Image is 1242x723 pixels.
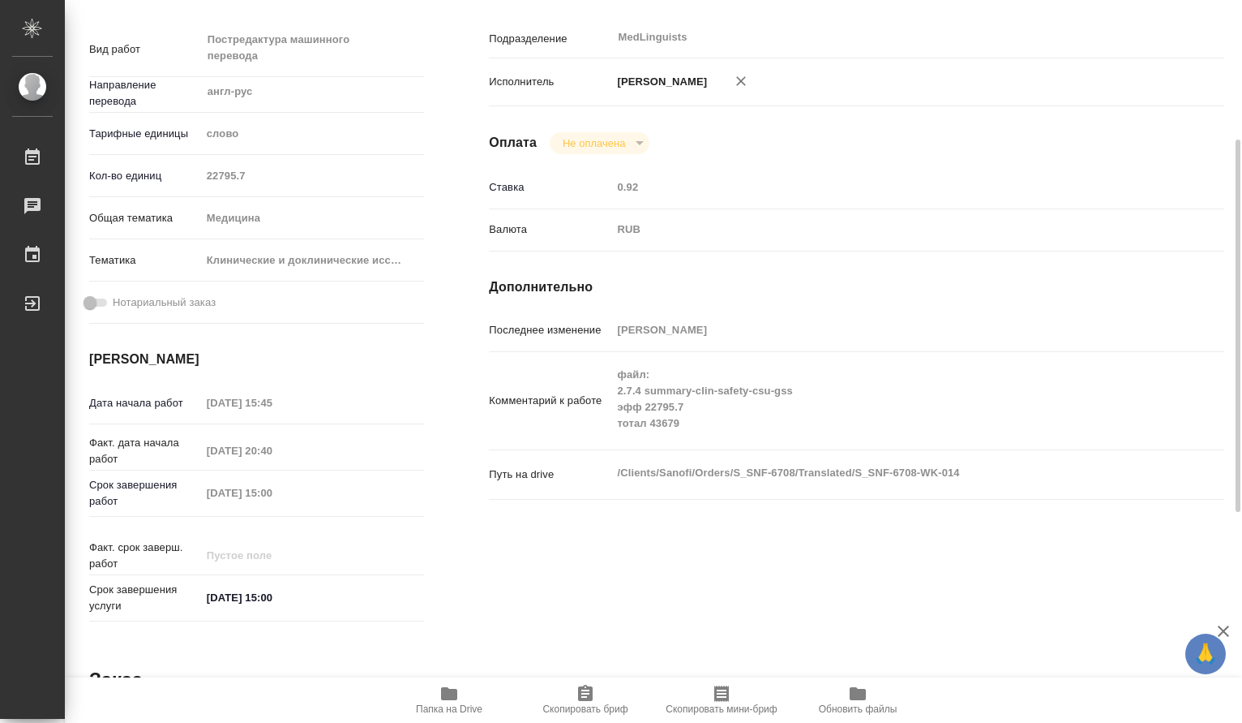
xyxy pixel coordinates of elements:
p: Тематика [89,252,201,269]
button: 🙏 [1185,634,1226,674]
h4: [PERSON_NAME] [89,350,424,369]
p: Тарифные единицы [89,126,201,142]
p: Срок завершения работ [89,477,201,510]
div: RUB [611,216,1163,243]
span: Скопировать бриф [542,704,627,715]
p: Ставка [489,179,611,196]
div: слово [201,120,425,148]
span: Обновить файлы [819,704,897,715]
p: Комментарий к работе [489,393,611,409]
p: Валюта [489,222,611,238]
p: Подразделение [489,31,611,47]
p: Направление перевода [89,77,201,110]
input: Пустое поле [201,439,343,463]
p: Срок завершения услуги [89,582,201,614]
h4: Дополнительно [489,278,1224,297]
p: Дата начала работ [89,395,201,411]
button: Скопировать бриф [517,678,653,723]
button: Обновить файлы [790,678,926,723]
p: Последнее изменение [489,322,611,338]
h2: Заказ [89,667,142,693]
span: Нотариальный заказ [113,295,216,311]
p: Вид работ [89,41,201,58]
input: Пустое поле [201,481,343,505]
span: 🙏 [1192,637,1219,671]
p: Факт. срок заверш. работ [89,540,201,572]
div: Клинические и доклинические исследования [201,247,425,274]
p: [PERSON_NAME] [611,74,707,90]
p: Общая тематика [89,210,201,226]
p: Исполнитель [489,74,611,90]
button: Не оплачена [558,136,630,150]
p: Путь на drive [489,467,611,483]
textarea: /Clients/Sanofi/Orders/S_SNF-6708/Translated/S_SNF-6708-WK-014 [611,459,1163,487]
input: Пустое поле [611,318,1163,342]
input: Пустое поле [611,175,1163,199]
span: Скопировать мини-бриф [666,704,777,715]
div: Медицина [201,204,425,232]
input: Пустое поле [201,391,343,415]
div: Не оплачена [550,132,649,154]
input: Пустое поле [201,544,343,567]
textarea: файл: 2.7.4 summary-clin-safety-csu-gss эфф 22795.7 тотал 43679 [611,361,1163,437]
button: Папка на Drive [381,678,517,723]
input: ✎ Введи что-нибудь [201,586,343,609]
span: Папка на Drive [416,704,482,715]
p: Факт. дата начала работ [89,435,201,467]
input: Пустое поле [201,164,425,187]
p: Кол-во единиц [89,168,201,184]
h4: Оплата [489,133,537,153]
button: Удалить исполнителя [723,63,759,99]
button: Скопировать мини-бриф [653,678,790,723]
